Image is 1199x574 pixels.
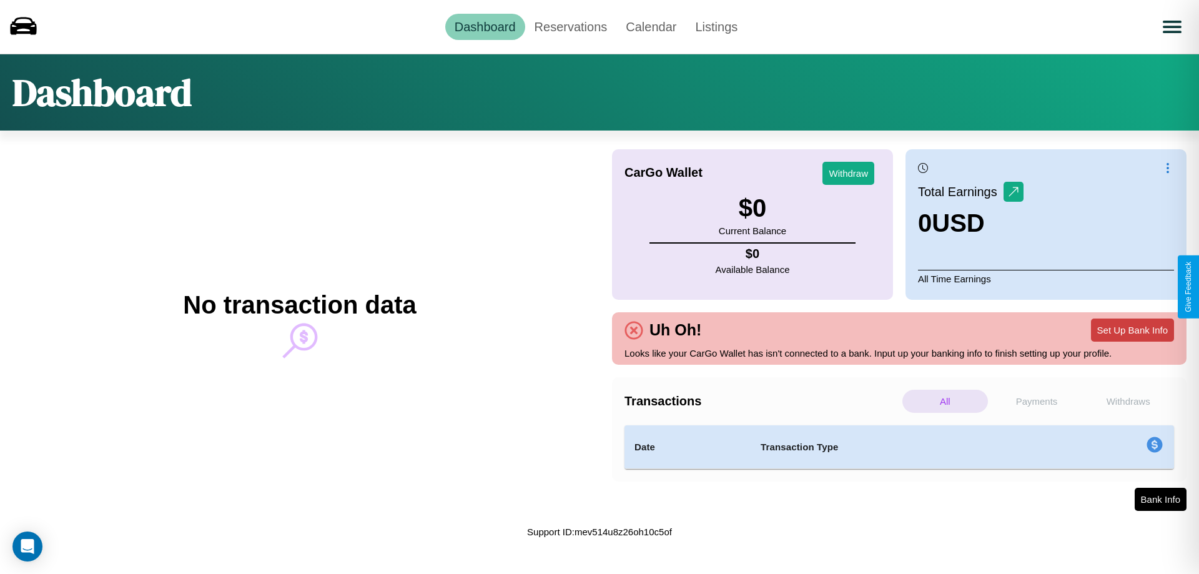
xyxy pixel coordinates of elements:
[616,14,686,40] a: Calendar
[719,194,786,222] h3: $ 0
[1155,9,1190,44] button: Open menu
[716,247,790,261] h4: $ 0
[624,345,1174,362] p: Looks like your CarGo Wallet has isn't connected to a bank. Input up your banking info to finish ...
[634,440,741,455] h4: Date
[1085,390,1171,413] p: Withdraws
[624,166,703,180] h4: CarGo Wallet
[822,162,874,185] button: Withdraw
[686,14,747,40] a: Listings
[527,523,672,540] p: Support ID: mev514u8z26oh10c5of
[761,440,1044,455] h4: Transaction Type
[12,532,42,562] div: Open Intercom Messenger
[525,14,617,40] a: Reservations
[719,222,786,239] p: Current Balance
[12,67,192,118] h1: Dashboard
[1091,319,1174,342] button: Set Up Bank Info
[918,209,1024,237] h3: 0 USD
[624,425,1174,469] table: simple table
[1135,488,1187,511] button: Bank Info
[445,14,525,40] a: Dashboard
[918,181,1004,203] p: Total Earnings
[183,291,416,319] h2: No transaction data
[994,390,1080,413] p: Payments
[624,394,899,408] h4: Transactions
[918,270,1174,287] p: All Time Earnings
[1184,262,1193,312] div: Give Feedback
[643,321,708,339] h4: Uh Oh!
[902,390,988,413] p: All
[716,261,790,278] p: Available Balance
